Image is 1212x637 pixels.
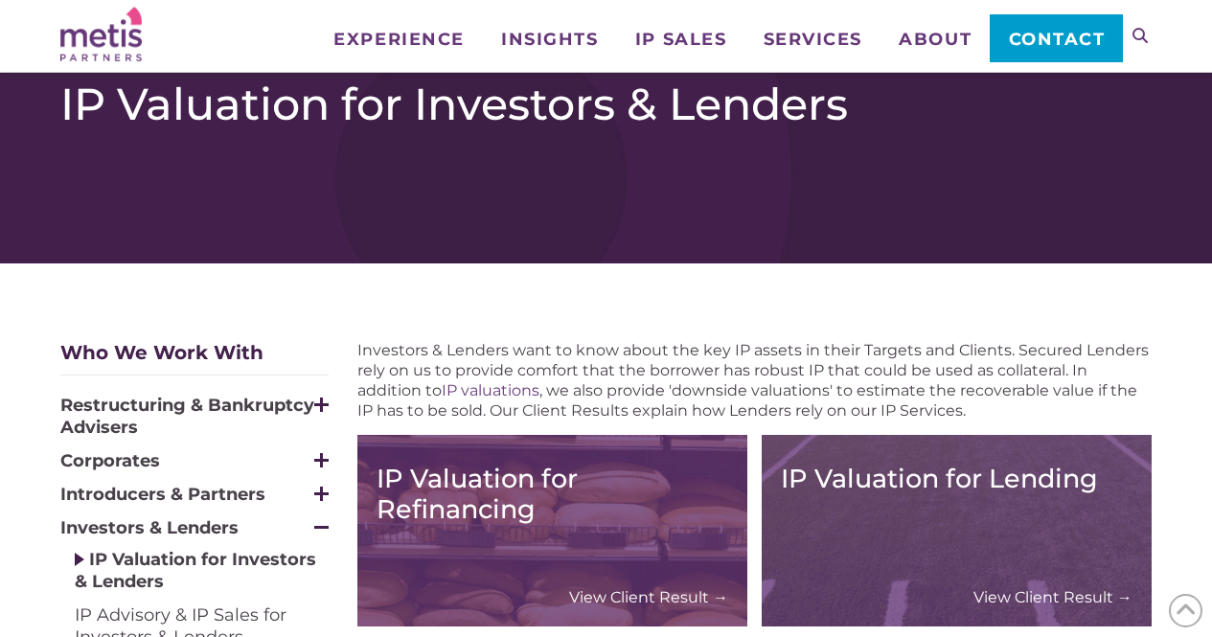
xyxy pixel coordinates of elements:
a: View Client Result → [973,587,1132,607]
span: Insights [501,31,598,48]
a: Contact [990,14,1123,62]
span: Contact [1009,31,1106,48]
a: IP Valuation for Investors & Lenders [75,549,316,592]
h1: IP Valuation for Investors & Lenders [60,78,1152,131]
span: Corporates [60,450,160,471]
span: Restructuring & Bankruptcy Advisers [60,395,314,438]
span: Back to Top [1169,594,1202,627]
h3: IP Valuation for Refinancing [377,464,728,525]
span: Experience [333,31,464,48]
span: IP Sales [635,31,726,48]
span: Services [764,31,862,48]
h3: IP Valuation for Lending [781,464,1132,494]
div: Who We Work With [60,340,329,375]
span: Introducers & Partners [60,484,265,505]
img: Metis Partners [60,7,142,61]
span: About [899,31,972,48]
span: Investors & Lenders [60,517,239,538]
a: View Client Result → [569,587,728,607]
div: Investors & Lenders want to know about the key IP assets in their Targets and Clients. Secured Le... [357,340,1152,421]
a: IP valuations [442,381,539,399]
